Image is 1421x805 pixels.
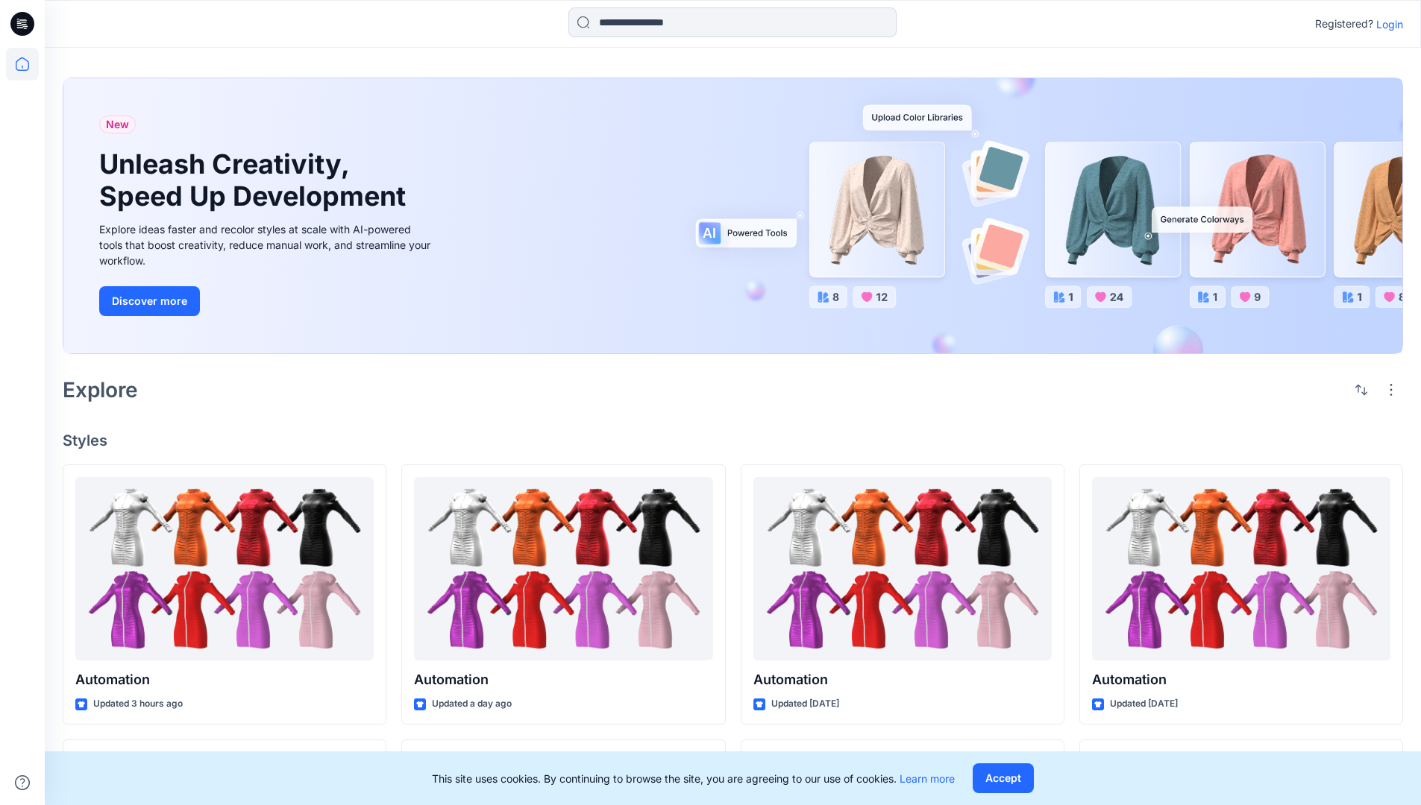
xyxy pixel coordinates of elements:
[99,148,413,212] h1: Unleash Creativity, Speed Up Development
[432,696,512,712] p: Updated a day ago
[753,477,1052,661] a: Automation
[106,116,129,133] span: New
[63,378,138,402] h2: Explore
[900,772,955,785] a: Learn more
[99,221,435,268] div: Explore ideas faster and recolor styles at scale with AI-powered tools that boost creativity, red...
[75,669,374,690] p: Automation
[973,763,1034,793] button: Accept
[414,477,712,661] a: Automation
[99,286,200,316] button: Discover more
[1092,669,1390,690] p: Automation
[432,771,955,786] p: This site uses cookies. By continuing to browse the site, you are agreeing to our use of cookies.
[1315,15,1373,33] p: Registered?
[414,669,712,690] p: Automation
[1376,16,1403,32] p: Login
[75,477,374,661] a: Automation
[1092,477,1390,661] a: Automation
[771,696,839,712] p: Updated [DATE]
[1110,696,1178,712] p: Updated [DATE]
[753,669,1052,690] p: Automation
[63,432,1403,449] h4: Styles
[99,286,435,316] a: Discover more
[93,696,183,712] p: Updated 3 hours ago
